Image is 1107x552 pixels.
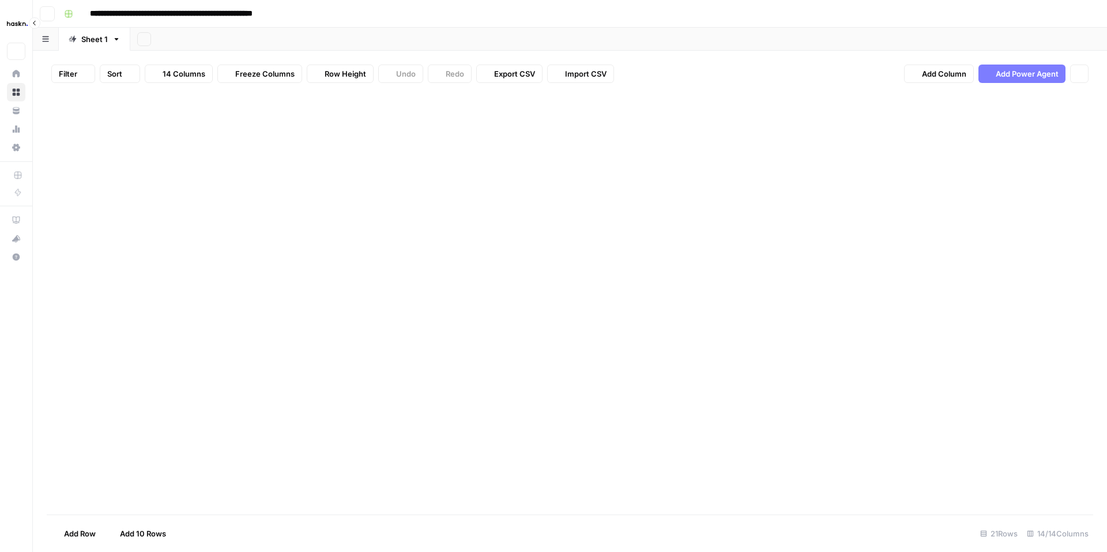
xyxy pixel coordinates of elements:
div: 14/14 Columns [1022,524,1093,543]
button: Export CSV [476,65,543,83]
span: Add Power Agent [996,68,1059,80]
button: Freeze Columns [217,65,302,83]
div: What's new? [7,230,25,247]
span: Freeze Columns [235,68,295,80]
img: Haskn Logo [7,13,28,34]
button: Import CSV [547,65,614,83]
span: Redo [446,68,464,80]
span: Add 10 Rows [120,528,166,539]
span: Sort [107,68,122,80]
button: Undo [378,65,423,83]
span: Undo [396,68,416,80]
button: Add Row [47,524,103,543]
span: Import CSV [565,68,607,80]
button: Redo [428,65,472,83]
button: 14 Columns [145,65,213,83]
div: 21 Rows [976,524,1022,543]
button: Sort [100,65,140,83]
span: Filter [59,68,77,80]
a: Browse [7,83,25,101]
a: Settings [7,138,25,157]
button: Help + Support [7,248,25,266]
button: Filter [51,65,95,83]
button: Add Power Agent [978,65,1065,83]
a: AirOps Academy [7,211,25,229]
span: Add Column [922,68,966,80]
button: Add 10 Rows [103,524,173,543]
a: Sheet 1 [59,28,130,51]
span: Export CSV [494,68,535,80]
div: Sheet 1 [81,33,108,45]
a: Your Data [7,101,25,120]
button: Row Height [307,65,374,83]
span: Row Height [325,68,366,80]
button: Workspace: Haskn [7,9,25,38]
span: 14 Columns [163,68,205,80]
a: Home [7,65,25,83]
button: What's new? [7,229,25,248]
button: Add Column [904,65,974,83]
a: Usage [7,120,25,138]
span: Add Row [64,528,96,539]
